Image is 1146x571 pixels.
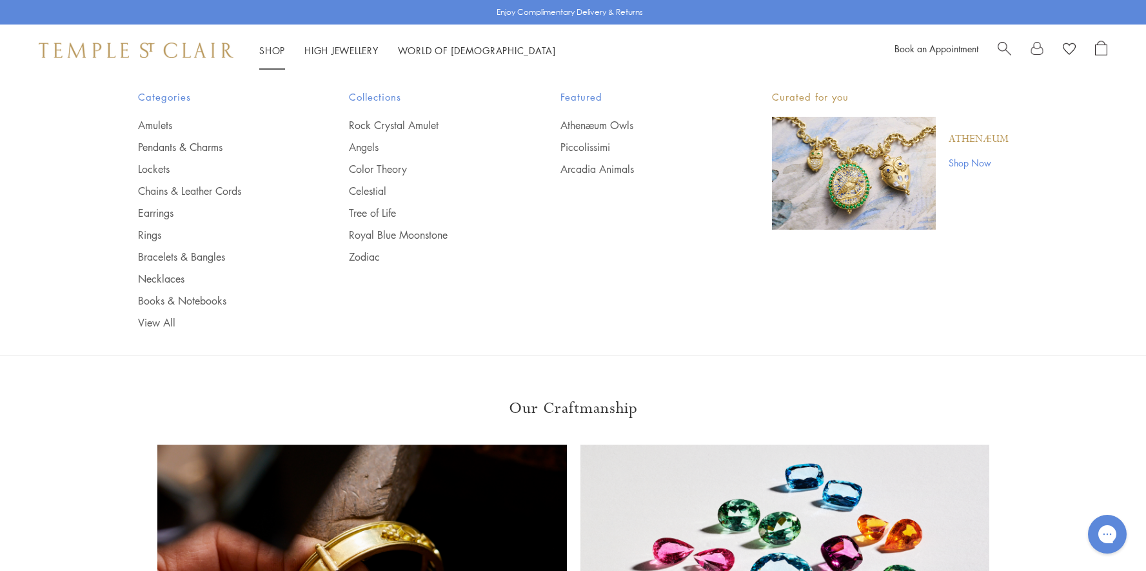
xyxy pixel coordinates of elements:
a: Arcadia Animals [560,162,720,176]
nav: Main navigation [259,43,556,59]
a: Athenæum [949,132,1009,146]
a: Shop Now [949,155,1009,170]
a: Lockets [138,162,298,176]
a: Chains & Leather Cords [138,184,298,198]
a: World of [DEMOGRAPHIC_DATA]World of [DEMOGRAPHIC_DATA] [398,44,556,57]
a: Search [998,41,1011,60]
a: Book an Appointment [894,42,978,55]
a: Color Theory [349,162,509,176]
span: Collections [349,89,509,105]
a: Royal Blue Moonstone [349,228,509,242]
img: Temple St. Clair [39,43,233,58]
a: Athenæum Owls [560,118,720,132]
a: ShopShop [259,44,285,57]
a: Angels [349,140,509,154]
span: Categories [138,89,298,105]
a: Pendants & Charms [138,140,298,154]
a: Books & Notebooks [138,294,298,308]
a: View Wishlist [1063,41,1076,60]
p: Enjoy Complimentary Delivery & Returns [497,6,643,19]
a: Rings [138,228,298,242]
a: View All [138,316,298,330]
a: Bracelets & Bangles [138,250,298,264]
a: High JewelleryHigh Jewellery [304,44,379,57]
a: Rock Crystal Amulet [349,118,509,132]
a: Necklaces [138,272,298,286]
a: Celestial [349,184,509,198]
a: Piccolissimi [560,140,720,154]
a: Amulets [138,118,298,132]
a: Earrings [138,206,298,220]
a: Open Shopping Bag [1095,41,1107,60]
a: Tree of Life [349,206,509,220]
h3: Our Craftmanship [157,398,989,419]
span: Featured [560,89,720,105]
iframe: Gorgias live chat messenger [1082,510,1133,558]
p: Curated for you [772,89,1009,105]
a: Zodiac [349,250,509,264]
